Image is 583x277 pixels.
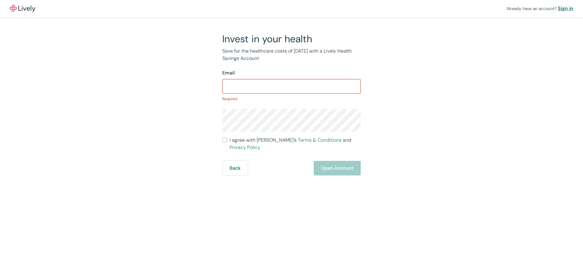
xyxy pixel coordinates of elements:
label: Email [222,69,235,77]
img: Lively [10,5,35,12]
a: Terms & Conditions [298,137,342,143]
button: Back [222,161,248,175]
div: Already have an account? [506,5,573,12]
p: Required [222,96,361,102]
h2: Invest in your health [222,33,361,45]
span: I agree with [PERSON_NAME]’s and [230,137,361,151]
p: Save for the healthcare costs of [DATE] with a Lively Health Savings Account [222,47,361,62]
a: Sign in [558,5,573,12]
a: LivelyLively [10,5,35,12]
a: Privacy Policy [230,144,260,151]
